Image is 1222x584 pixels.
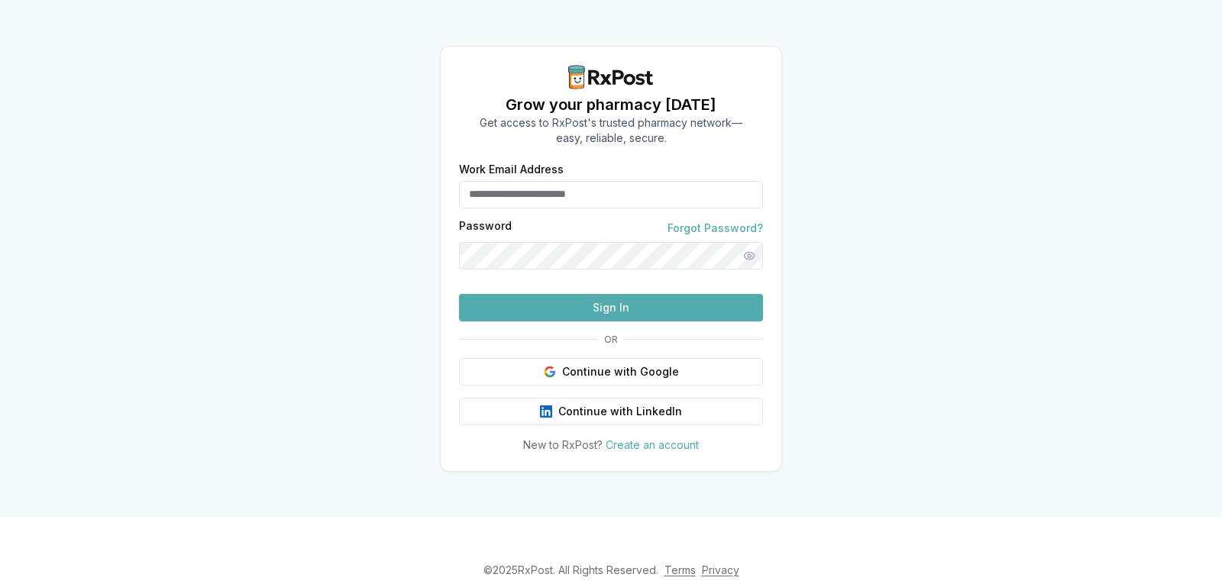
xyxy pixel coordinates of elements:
button: Continue with Google [459,358,763,386]
a: Forgot Password? [668,221,763,236]
a: Create an account [606,438,699,451]
span: New to RxPost? [523,438,603,451]
a: Privacy [702,563,739,576]
button: Sign In [459,294,763,321]
img: LinkedIn [540,405,552,418]
img: RxPost Logo [562,65,660,89]
button: Continue with LinkedIn [459,398,763,425]
label: Work Email Address [459,164,763,175]
h1: Grow your pharmacy [DATE] [480,94,742,115]
img: Google [544,366,556,378]
button: Show password [735,242,763,269]
span: OR [598,334,624,346]
label: Password [459,221,512,236]
p: Get access to RxPost's trusted pharmacy network— easy, reliable, secure. [480,115,742,146]
a: Terms [664,563,696,576]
